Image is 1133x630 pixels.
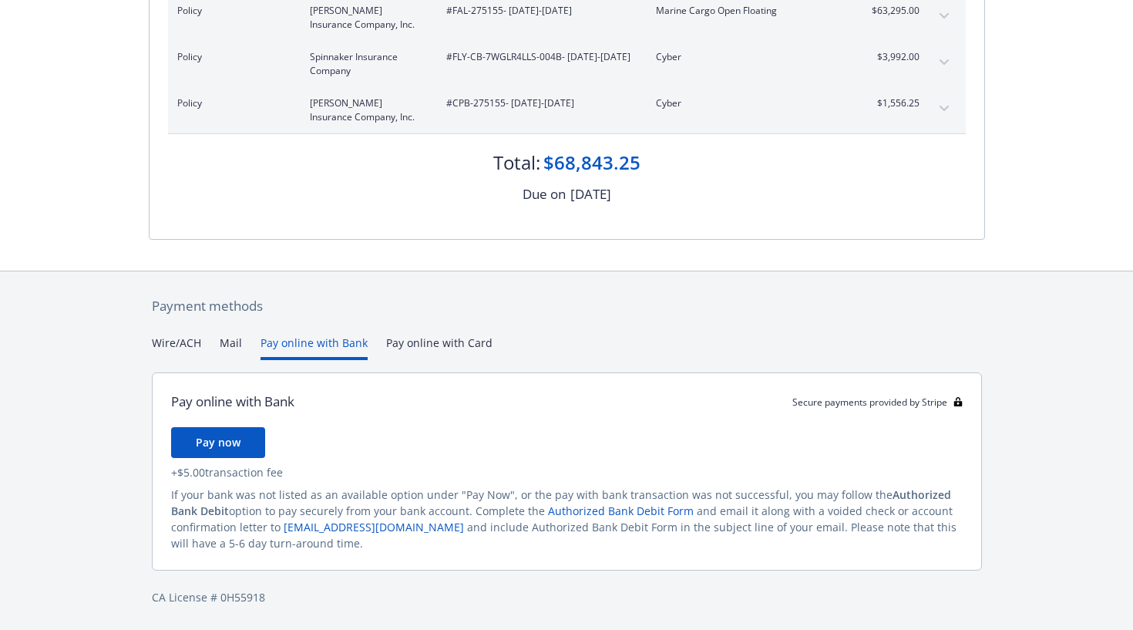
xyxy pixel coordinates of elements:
span: $63,295.00 [862,4,920,18]
span: Authorized Bank Debit [171,487,951,518]
span: $3,992.00 [862,50,920,64]
span: #CPB-275155 - [DATE]-[DATE] [446,96,631,110]
span: #FLY-CB-7WGLR4LLS-004B - [DATE]-[DATE] [446,50,631,64]
span: [PERSON_NAME] Insurance Company, Inc. [310,4,422,32]
div: [DATE] [570,184,611,204]
button: Pay online with Card [386,335,493,360]
span: Policy [177,4,285,18]
span: #FAL-275155 - [DATE]-[DATE] [446,4,631,18]
span: [PERSON_NAME] Insurance Company, Inc. [310,96,422,124]
span: Cyber [656,50,837,64]
span: Marine Cargo Open Floating [656,4,837,18]
button: Mail [220,335,242,360]
div: CA License # 0H55918 [152,589,982,605]
a: [EMAIL_ADDRESS][DOMAIN_NAME] [284,520,464,534]
div: PolicySpinnaker Insurance Company#FLY-CB-7WGLR4LLS-004B- [DATE]-[DATE]Cyber$3,992.00expand content [168,41,966,87]
div: Policy[PERSON_NAME] Insurance Company, Inc.#CPB-275155- [DATE]-[DATE]Cyber$1,556.25expand content [168,87,966,133]
span: Cyber [656,96,837,110]
button: Wire/ACH [152,335,201,360]
button: expand content [932,96,956,121]
div: Pay online with Bank [171,392,294,412]
div: $68,843.25 [543,150,640,176]
div: Total: [493,150,540,176]
span: Pay now [196,435,240,450]
div: Payment methods [152,296,982,316]
div: Secure payments provided by Stripe [792,396,963,409]
button: expand content [932,4,956,29]
button: Pay now [171,427,265,458]
button: expand content [932,50,956,75]
button: Pay online with Bank [261,335,368,360]
div: Due on [523,184,566,204]
span: Policy [177,96,285,110]
span: $1,556.25 [862,96,920,110]
span: Policy [177,50,285,64]
a: Authorized Bank Debit Form [548,504,694,518]
div: If your bank was not listed as an available option under "Pay Now", or the pay with bank transact... [171,487,963,551]
span: Spinnaker Insurance Company [310,50,422,78]
div: + $5.00 transaction fee [171,464,963,480]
